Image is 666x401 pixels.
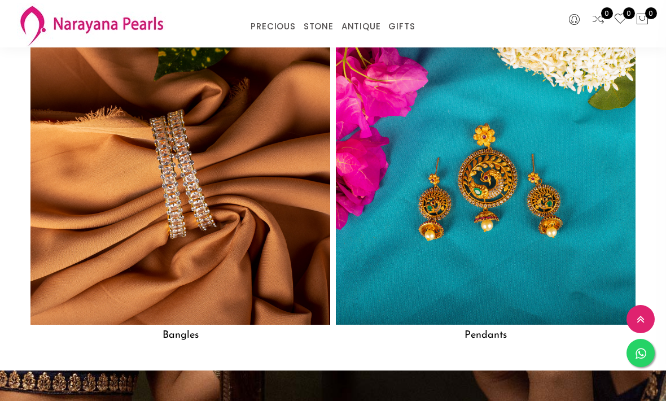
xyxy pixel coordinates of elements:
a: ANTIQUE [341,18,381,35]
img: Bangles [30,25,330,325]
span: 0 [645,7,657,19]
a: GIFTS [388,18,415,35]
a: PRECIOUS [251,18,295,35]
button: 0 [636,12,649,27]
img: Pendants [336,25,636,325]
span: 0 [601,7,613,19]
a: 0 [591,12,605,27]
a: 0 [614,12,627,27]
h5: Bangles [30,325,330,346]
h5: Pendants [336,325,636,346]
span: 0 [623,7,635,19]
a: STONE [304,18,334,35]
